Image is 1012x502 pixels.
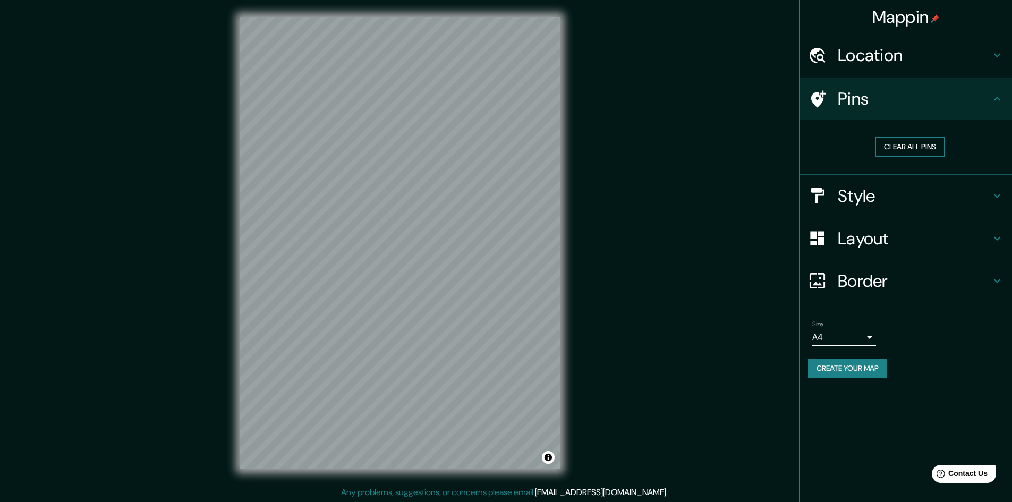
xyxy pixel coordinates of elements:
canvas: Map [240,17,560,469]
img: pin-icon.png [931,14,939,23]
div: Border [800,260,1012,302]
h4: Layout [838,228,991,249]
button: Toggle attribution [542,451,555,464]
button: Clear all pins [875,137,945,157]
div: . [668,486,669,499]
div: A4 [812,329,876,346]
h4: Style [838,185,991,207]
div: Style [800,175,1012,217]
p: Any problems, suggestions, or concerns please email . [341,486,668,499]
iframe: Help widget launcher [917,461,1000,490]
button: Create your map [808,359,887,378]
h4: Location [838,45,991,66]
h4: Border [838,270,991,292]
h4: Mappin [872,6,940,28]
div: Layout [800,217,1012,260]
a: [EMAIL_ADDRESS][DOMAIN_NAME] [535,487,666,498]
div: . [669,486,671,499]
h4: Pins [838,88,991,109]
div: Pins [800,78,1012,120]
div: Location [800,34,1012,76]
label: Size [812,319,823,328]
